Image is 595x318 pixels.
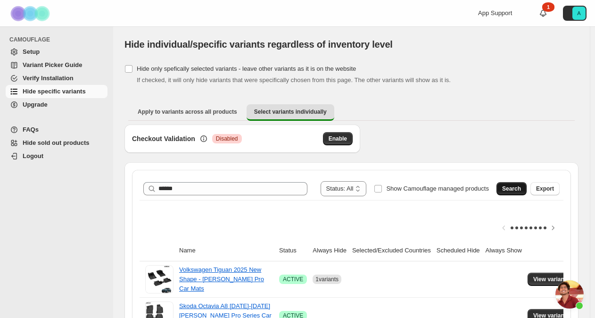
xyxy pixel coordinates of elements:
text: A [577,10,581,16]
th: Scheduled Hide [434,240,483,261]
button: Apply to variants across all products [130,104,245,119]
a: 1 [538,8,548,18]
span: Show Camouflage managed products [386,185,489,192]
span: Upgrade [23,101,48,108]
a: Hide specific variants [6,85,107,98]
span: CAMOUFLAGE [9,36,108,43]
span: Select variants individually [254,108,327,116]
button: Scroll table right one column [546,221,560,234]
span: Search [502,185,521,192]
button: Select variants individually [247,104,334,121]
span: Apply to variants across all products [138,108,237,116]
button: View variants [528,273,575,286]
span: Enable [329,135,347,142]
button: Enable [323,132,353,145]
button: Search [496,182,527,195]
th: Status [276,240,310,261]
a: Volkswagen Tiguan 2025 New Shape - [PERSON_NAME] Pro Car Mats [179,266,264,292]
span: Variant Picker Guide [23,61,82,68]
th: Always Hide [310,240,349,261]
div: 1 [542,2,554,12]
img: Camouflage [8,0,55,26]
span: Verify Installation [23,75,74,82]
span: If checked, it will only hide variants that were specifically chosen from this page. The other va... [137,76,451,84]
span: Avatar with initials A [572,7,586,20]
span: ACTIVE [283,276,303,283]
button: Export [530,182,560,195]
span: Setup [23,48,40,55]
span: View variants [533,276,570,283]
span: Disabled [216,135,238,142]
span: Export [536,185,554,192]
th: Selected/Excluded Countries [349,240,434,261]
span: 1 variants [315,276,339,283]
span: FAQs [23,126,39,133]
a: Setup [6,45,107,59]
span: App Support [478,9,512,17]
button: Avatar with initials A [563,6,587,21]
a: Upgrade [6,98,107,111]
span: Hide sold out products [23,139,90,146]
span: Hide only spefically selected variants - leave other variants as it is on the website [137,65,356,72]
a: Logout [6,150,107,163]
div: Open chat [555,280,584,309]
th: Always Show [483,240,525,261]
a: Verify Installation [6,72,107,85]
a: FAQs [6,123,107,136]
span: Hide individual/specific variants regardless of inventory level [124,39,393,50]
span: Hide specific variants [23,88,86,95]
a: Hide sold out products [6,136,107,150]
span: Logout [23,152,43,159]
h3: Checkout Validation [132,134,195,143]
th: Name [176,240,276,261]
a: Variant Picker Guide [6,59,107,72]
